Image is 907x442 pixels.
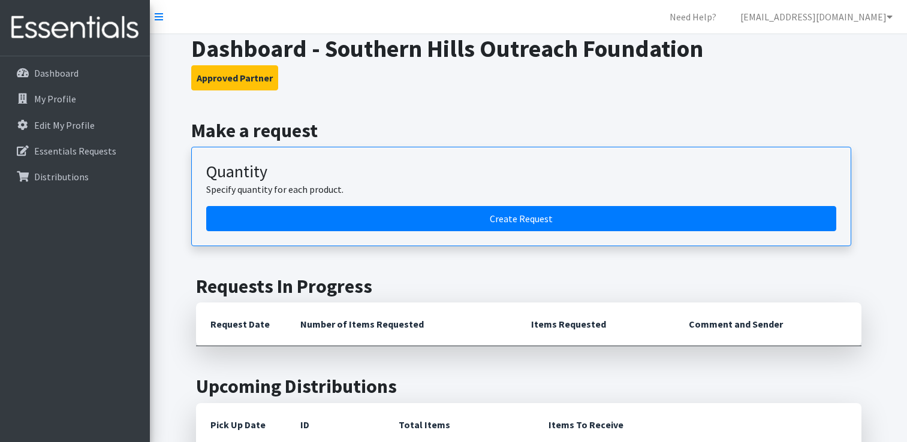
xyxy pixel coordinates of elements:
a: My Profile [5,87,145,111]
a: Dashboard [5,61,145,85]
th: Comment and Sender [674,302,861,346]
h3: Quantity [206,162,836,182]
a: Create a request by quantity [206,206,836,231]
th: Items Requested [517,302,674,346]
th: Number of Items Requested [286,302,517,346]
h2: Make a request [191,119,866,142]
a: Essentials Requests [5,139,145,163]
p: My Profile [34,93,76,105]
a: [EMAIL_ADDRESS][DOMAIN_NAME] [731,5,902,29]
h2: Requests In Progress [196,275,861,298]
p: Specify quantity for each product. [206,182,836,196]
a: Distributions [5,165,145,189]
h1: Dashboard - Southern Hills Outreach Foundation [191,34,866,63]
a: Need Help? [660,5,726,29]
a: Edit My Profile [5,113,145,137]
button: Approved Partner [191,65,278,90]
h2: Upcoming Distributions [196,375,861,398]
p: Edit My Profile [34,119,95,131]
p: Distributions [34,171,89,183]
img: HumanEssentials [5,8,145,48]
p: Dashboard [34,67,79,79]
p: Essentials Requests [34,145,116,157]
th: Request Date [196,302,286,346]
